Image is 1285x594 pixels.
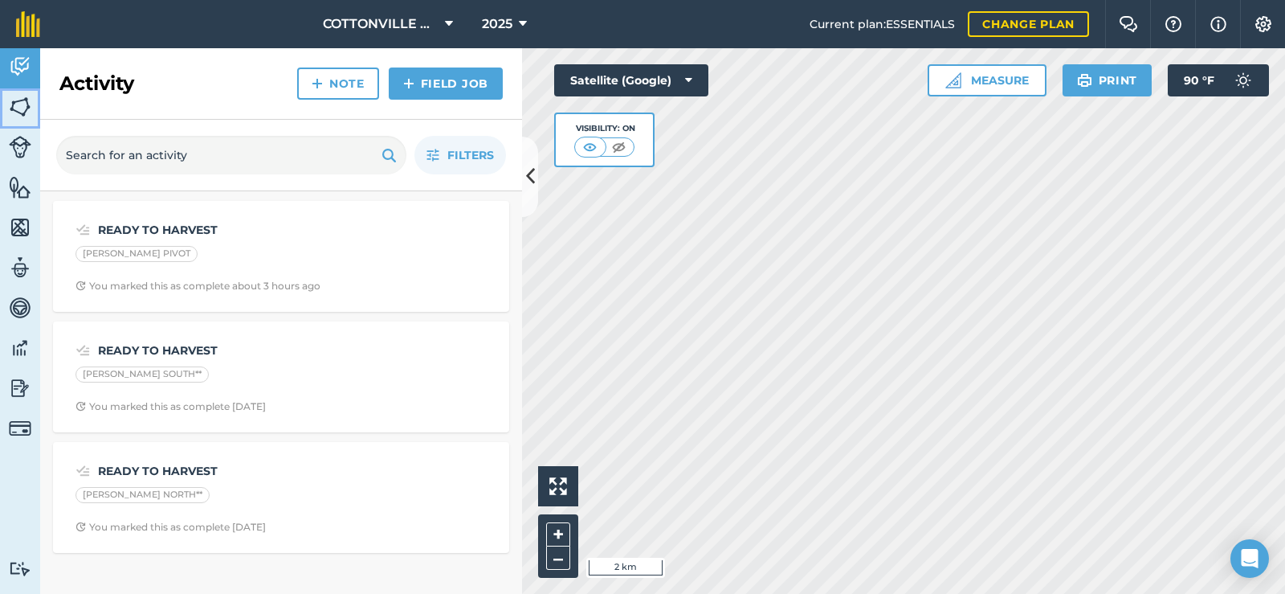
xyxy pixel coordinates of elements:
img: A cog icon [1254,16,1273,32]
a: Note [297,68,379,100]
a: READY TO HARVEST[PERSON_NAME] SOUTH**Clock with arrow pointing clockwiseYou marked this as comple... [63,331,500,423]
img: svg+xml;base64,PD94bWwgdmVyc2lvbj0iMS4wIiBlbmNvZGluZz0idXRmLTgiPz4KPCEtLSBHZW5lcmF0b3I6IEFkb2JlIE... [75,341,91,360]
input: Search for an activity [56,136,406,174]
img: Clock with arrow pointing clockwise [75,522,86,532]
span: Filters [447,146,494,164]
img: A question mark icon [1164,16,1183,32]
img: Clock with arrow pointing clockwise [75,281,86,291]
a: READY TO HARVEST[PERSON_NAME] PIVOTClock with arrow pointing clockwiseYou marked this as complete... [63,211,500,302]
strong: READY TO HARVEST [98,342,353,359]
img: svg+xml;base64,PD94bWwgdmVyc2lvbj0iMS4wIiBlbmNvZGluZz0idXRmLTgiPz4KPCEtLSBHZW5lcmF0b3I6IEFkb2JlIE... [75,461,91,481]
img: svg+xml;base64,PHN2ZyB4bWxucz0iaHR0cDovL3d3dy53My5vcmcvMjAwMC9zdmciIHdpZHRoPSI1NiIgaGVpZ2h0PSI2MC... [9,95,31,119]
button: Filters [414,136,506,174]
img: svg+xml;base64,PD94bWwgdmVyc2lvbj0iMS4wIiBlbmNvZGluZz0idXRmLTgiPz4KPCEtLSBHZW5lcmF0b3I6IEFkb2JlIE... [9,256,31,280]
img: svg+xml;base64,PHN2ZyB4bWxucz0iaHR0cDovL3d3dy53My5vcmcvMjAwMC9zdmciIHdpZHRoPSIxNCIgaGVpZ2h0PSIyNC... [312,74,323,93]
a: Change plan [968,11,1089,37]
img: svg+xml;base64,PD94bWwgdmVyc2lvbj0iMS4wIiBlbmNvZGluZz0idXRmLTgiPz4KPCEtLSBHZW5lcmF0b3I6IEFkb2JlIE... [9,296,31,320]
div: Visibility: On [574,122,635,135]
button: 90 °F [1168,64,1269,96]
button: Print [1063,64,1152,96]
div: You marked this as complete about 3 hours ago [75,280,320,293]
img: Clock with arrow pointing clockwise [75,401,86,412]
img: svg+xml;base64,PD94bWwgdmVyc2lvbj0iMS4wIiBlbmNvZGluZz0idXRmLTgiPz4KPCEtLSBHZW5lcmF0b3I6IEFkb2JlIE... [1227,64,1259,96]
img: svg+xml;base64,PHN2ZyB4bWxucz0iaHR0cDovL3d3dy53My5vcmcvMjAwMC9zdmciIHdpZHRoPSIxNyIgaGVpZ2h0PSIxNy... [1210,14,1226,34]
img: Four arrows, one pointing top left, one top right, one bottom right and the last bottom left [549,477,567,495]
img: svg+xml;base64,PD94bWwgdmVyc2lvbj0iMS4wIiBlbmNvZGluZz0idXRmLTgiPz4KPCEtLSBHZW5lcmF0b3I6IEFkb2JlIE... [75,220,91,240]
span: 2025 [482,14,512,34]
span: COTTONVILLE PLANTING COMPANY, LLC [323,14,439,34]
span: 90 ° F [1184,64,1214,96]
button: Measure [928,64,1046,96]
img: svg+xml;base64,PD94bWwgdmVyc2lvbj0iMS4wIiBlbmNvZGluZz0idXRmLTgiPz4KPCEtLSBHZW5lcmF0b3I6IEFkb2JlIE... [9,417,31,440]
button: + [546,522,570,547]
span: Current plan : ESSENTIALS [810,15,955,33]
img: svg+xml;base64,PD94bWwgdmVyc2lvbj0iMS4wIiBlbmNvZGluZz0idXRmLTgiPz4KPCEtLSBHZW5lcmF0b3I6IEFkb2JlIE... [9,336,31,360]
img: svg+xml;base64,PD94bWwgdmVyc2lvbj0iMS4wIiBlbmNvZGluZz0idXRmLTgiPz4KPCEtLSBHZW5lcmF0b3I6IEFkb2JlIE... [9,561,31,576]
img: fieldmargin Logo [16,11,40,37]
img: Ruler icon [945,72,961,88]
div: [PERSON_NAME] NORTH** [75,487,210,503]
div: You marked this as complete [DATE] [75,400,266,413]
img: svg+xml;base64,PHN2ZyB4bWxucz0iaHR0cDovL3d3dy53My5vcmcvMjAwMC9zdmciIHdpZHRoPSIxOSIgaGVpZ2h0PSIyNC... [381,145,397,165]
img: svg+xml;base64,PHN2ZyB4bWxucz0iaHR0cDovL3d3dy53My5vcmcvMjAwMC9zdmciIHdpZHRoPSI1NiIgaGVpZ2h0PSI2MC... [9,175,31,199]
img: svg+xml;base64,PHN2ZyB4bWxucz0iaHR0cDovL3d3dy53My5vcmcvMjAwMC9zdmciIHdpZHRoPSIxNCIgaGVpZ2h0PSIyNC... [403,74,414,93]
h2: Activity [59,71,134,96]
strong: READY TO HARVEST [98,221,353,239]
div: [PERSON_NAME] SOUTH** [75,367,209,383]
button: – [546,547,570,570]
img: svg+xml;base64,PHN2ZyB4bWxucz0iaHR0cDovL3d3dy53My5vcmcvMjAwMC9zdmciIHdpZHRoPSIxOSIgaGVpZ2h0PSIyNC... [1077,71,1092,90]
img: svg+xml;base64,PD94bWwgdmVyc2lvbj0iMS4wIiBlbmNvZGluZz0idXRmLTgiPz4KPCEtLSBHZW5lcmF0b3I6IEFkb2JlIE... [9,55,31,79]
a: Field Job [389,68,503,100]
div: Open Intercom Messenger [1230,539,1269,578]
img: Two speech bubbles overlapping with the left bubble in the forefront [1119,16,1138,32]
img: svg+xml;base64,PHN2ZyB4bWxucz0iaHR0cDovL3d3dy53My5vcmcvMjAwMC9zdmciIHdpZHRoPSI1MCIgaGVpZ2h0PSI0MC... [609,139,629,155]
img: svg+xml;base64,PD94bWwgdmVyc2lvbj0iMS4wIiBlbmNvZGluZz0idXRmLTgiPz4KPCEtLSBHZW5lcmF0b3I6IEFkb2JlIE... [9,136,31,158]
button: Satellite (Google) [554,64,708,96]
img: svg+xml;base64,PD94bWwgdmVyc2lvbj0iMS4wIiBlbmNvZGluZz0idXRmLTgiPz4KPCEtLSBHZW5lcmF0b3I6IEFkb2JlIE... [9,376,31,400]
div: You marked this as complete [DATE] [75,521,266,534]
strong: READY TO HARVEST [98,462,353,480]
a: READY TO HARVEST[PERSON_NAME] NORTH**Clock with arrow pointing clockwiseYou marked this as comple... [63,452,500,543]
img: svg+xml;base64,PHN2ZyB4bWxucz0iaHR0cDovL3d3dy53My5vcmcvMjAwMC9zdmciIHdpZHRoPSI1NiIgaGVpZ2h0PSI2MC... [9,215,31,240]
div: [PERSON_NAME] PIVOT [75,246,198,262]
img: svg+xml;base64,PHN2ZyB4bWxucz0iaHR0cDovL3d3dy53My5vcmcvMjAwMC9zdmciIHdpZHRoPSI1MCIgaGVpZ2h0PSI0MC... [580,139,600,155]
